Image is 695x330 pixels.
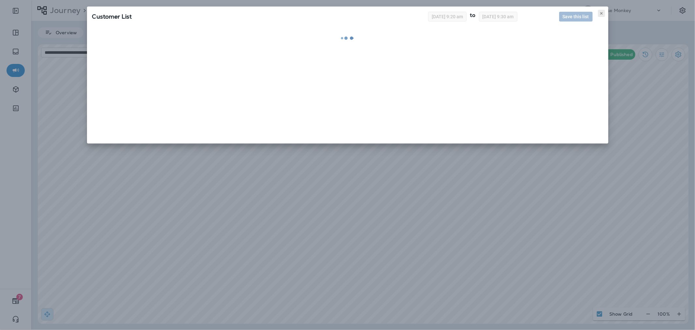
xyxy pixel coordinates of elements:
[92,13,132,20] span: SQL
[428,12,467,22] button: [DATE] 9:20 am
[479,12,517,22] button: [DATE] 9:30 am
[432,14,463,19] span: [DATE] 9:20 am
[559,12,593,22] button: Save this list
[483,14,514,19] span: [DATE] 9:30 am
[467,12,479,22] div: to
[563,14,589,19] span: Save this list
